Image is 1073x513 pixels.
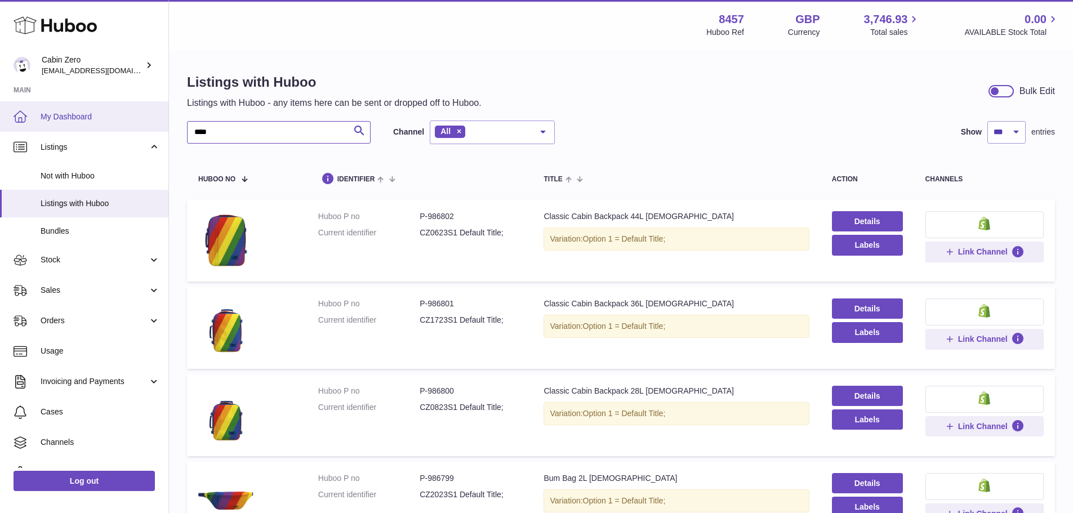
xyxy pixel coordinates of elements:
div: Variation: [544,402,809,425]
img: shopify-small.png [978,479,990,492]
button: Link Channel [925,329,1044,349]
span: Total sales [870,27,920,38]
div: Variation: [544,315,809,338]
img: Classic Cabin Backpack 36L LGBTQ+ [198,298,255,355]
span: Listings [41,142,148,153]
span: Link Channel [958,421,1008,431]
button: Link Channel [925,416,1044,436]
div: Cabin Zero [42,55,143,76]
strong: 8457 [719,12,744,27]
a: Details [832,211,903,231]
span: 0.00 [1025,12,1047,27]
span: Settings [41,467,160,478]
span: Not with Huboo [41,171,160,181]
span: 3,746.93 [864,12,908,27]
span: AVAILABLE Stock Total [964,27,1059,38]
span: Sales [41,285,148,296]
div: Variation: [544,489,809,512]
a: 3,746.93 Total sales [864,12,921,38]
div: Bum Bag 2L [DEMOGRAPHIC_DATA] [544,473,809,484]
dt: Current identifier [318,489,420,500]
img: Classic Cabin Backpack 28L LGBTQ+ [198,386,255,442]
a: Details [832,298,903,319]
dd: P-986799 [420,473,521,484]
dt: Huboo P no [318,211,420,222]
button: Labels [832,235,903,255]
a: Details [832,473,903,493]
button: Link Channel [925,242,1044,262]
button: Labels [832,322,903,342]
span: title [544,176,562,183]
span: Huboo no [198,176,235,183]
span: Option 1 = Default Title; [583,496,666,505]
img: shopify-small.png [978,304,990,318]
dt: Current identifier [318,227,420,238]
label: Channel [393,127,424,137]
span: [EMAIL_ADDRESS][DOMAIN_NAME] [42,66,166,75]
a: Log out [14,471,155,491]
div: channels [925,176,1044,183]
dd: P-986802 [420,211,521,222]
div: action [832,176,903,183]
p: Listings with Huboo - any items here can be sent or dropped off to Huboo. [187,97,482,109]
span: Link Channel [958,247,1008,257]
h1: Listings with Huboo [187,73,482,91]
div: Classic Cabin Backpack 28L [DEMOGRAPHIC_DATA] [544,386,809,396]
dt: Huboo P no [318,473,420,484]
span: Invoicing and Payments [41,376,148,387]
button: Labels [832,409,903,430]
span: Link Channel [958,334,1008,344]
span: Orders [41,315,148,326]
div: Classic Cabin Backpack 44L [DEMOGRAPHIC_DATA] [544,211,809,222]
dd: CZ0823S1 Default Title; [420,402,521,413]
span: identifier [337,176,375,183]
dt: Huboo P no [318,298,420,309]
div: Huboo Ref [706,27,744,38]
dt: Huboo P no [318,386,420,396]
img: internalAdmin-8457@internal.huboo.com [14,57,30,74]
div: Currency [788,27,820,38]
dd: CZ1723S1 Default Title; [420,315,521,325]
strong: GBP [795,12,820,27]
span: Option 1 = Default Title; [583,234,666,243]
span: All [440,127,451,136]
img: Classic Cabin Backpack 44L LGBTQ+ [198,211,255,267]
span: entries [1031,127,1055,137]
img: shopify-small.png [978,391,990,405]
span: Bundles [41,226,160,237]
dd: CZ2023S1 Default Title; [420,489,521,500]
dd: P-986801 [420,298,521,309]
label: Show [961,127,982,137]
span: Option 1 = Default Title; [583,322,666,331]
div: Bulk Edit [1019,85,1055,97]
span: Option 1 = Default Title; [583,409,666,418]
dt: Current identifier [318,315,420,325]
img: shopify-small.png [978,217,990,230]
div: Variation: [544,227,809,251]
dt: Current identifier [318,402,420,413]
span: Channels [41,437,160,448]
span: Usage [41,346,160,356]
dd: CZ0623S1 Default Title; [420,227,521,238]
div: Classic Cabin Backpack 36L [DEMOGRAPHIC_DATA] [544,298,809,309]
a: Details [832,386,903,406]
a: 0.00 AVAILABLE Stock Total [964,12,1059,38]
span: Cases [41,407,160,417]
span: My Dashboard [41,111,160,122]
span: Listings with Huboo [41,198,160,209]
span: Stock [41,255,148,265]
dd: P-986800 [420,386,521,396]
